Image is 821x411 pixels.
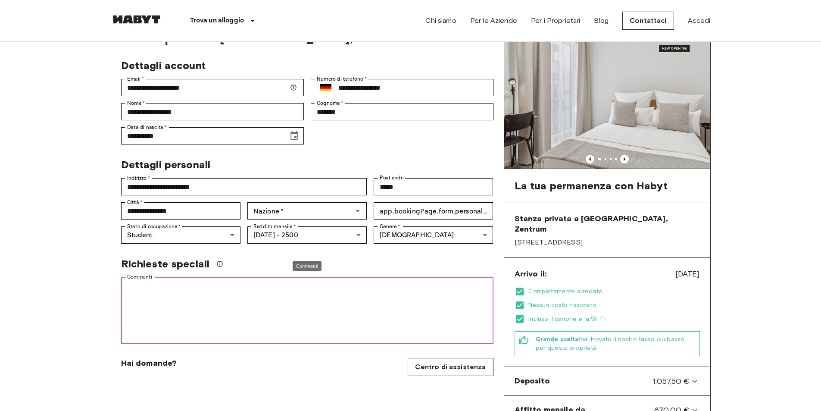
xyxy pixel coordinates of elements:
label: Reddito mensile [253,223,296,230]
label: Email [127,75,144,83]
span: Hai domande? [121,358,177,368]
label: Genere [380,223,400,230]
div: [DEMOGRAPHIC_DATA] [374,226,493,244]
div: app.bookingPage.form.personalDetails.fieldLabels.idNumber [374,202,493,220]
div: Student [121,226,240,244]
button: Select country [317,78,335,97]
div: Città [121,202,240,220]
label: Cognome [317,99,343,107]
span: Stanza privata a [GEOGRAPHIC_DATA], Zentrum [515,213,700,234]
span: Nessun costo nascosto [528,301,700,310]
label: Stato di occupazione [127,223,181,230]
span: [STREET_ADDRESS] [515,238,700,247]
label: Indirizzo [127,174,150,182]
span: Dettagli account [121,59,206,72]
label: Post code [380,174,404,182]
span: Richieste speciali [121,257,210,270]
button: Open [352,205,364,217]
span: 1.057,50 € [652,376,690,387]
b: Grande scelta! [536,336,581,343]
svg: Assicurati che il tuo indirizzo email sia corretto — ti invieremo i dettagli della tua prenotazio... [290,84,297,91]
div: Post code [374,178,493,195]
a: Blog [594,16,609,26]
div: Cognome [311,103,493,120]
div: Email [121,79,304,96]
label: Numero di telefono [317,75,367,83]
span: hai trovato il nostro tasso più basso per questa proprietà [536,335,696,352]
span: Incluso il canone e la Wi-Fi [528,315,700,323]
span: [DATE] [675,268,700,279]
svg: Faremo il possibile per soddisfare la tua richiesta, ma si prega di notare che non possiamo garan... [216,260,223,267]
a: Chi siamo [425,16,456,26]
div: Commenti [121,277,493,344]
label: Commenti [127,273,152,281]
div: Indirizzo [121,178,367,195]
button: Previous image [620,155,629,163]
span: Arrivo il: [515,269,547,279]
label: Data di nascita [127,123,167,131]
a: Per i Proprietari [531,16,581,26]
span: Completamente arredato [528,287,700,296]
span: Deposito [515,376,550,387]
img: Marketing picture of unit DE-13-001-102-002 [504,31,710,169]
a: Per le Aziende [470,16,517,26]
label: Nome [127,99,145,107]
button: Choose date, selected date is Jun 1, 2001 [286,127,303,144]
p: Trova un alloggio [190,16,244,26]
button: Previous image [586,155,594,163]
span: La tua permanenza con Habyt [515,179,668,192]
img: Habyt [111,15,162,24]
a: Contattaci [622,12,674,30]
div: [DATE] - 2500 [247,226,367,244]
a: Accedi [688,16,711,26]
label: Città [127,198,142,206]
a: Centro di assistenza [408,358,493,376]
img: Germany [320,84,331,91]
div: Deposito1.057,50 € [508,370,707,392]
span: Dettagli personali [121,158,211,171]
div: Nome [121,103,304,120]
div: Commenti [293,261,322,272]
